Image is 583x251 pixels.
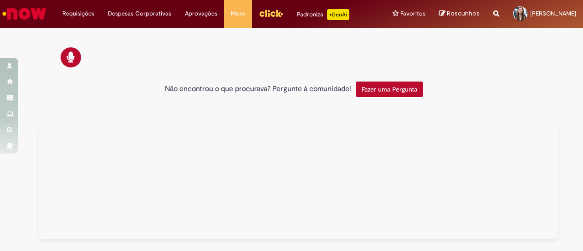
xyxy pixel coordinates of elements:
[400,9,425,18] span: Favoritos
[185,9,217,18] span: Aprovações
[1,5,48,23] img: ServiceNow
[62,9,94,18] span: Requisições
[447,9,480,18] span: Rascunhos
[259,6,283,20] img: click_logo_yellow_360x200.png
[165,85,351,93] h2: Não encontrou o que procurava? Pergunte à comunidade!
[39,127,558,239] div: Tudo
[530,10,576,17] span: [PERSON_NAME]
[108,9,171,18] span: Despesas Corporativas
[327,9,349,20] p: +GenAi
[297,9,349,20] div: Padroniza
[439,10,480,18] a: Rascunhos
[231,9,245,18] span: More
[356,82,423,97] button: Fazer uma Pergunta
